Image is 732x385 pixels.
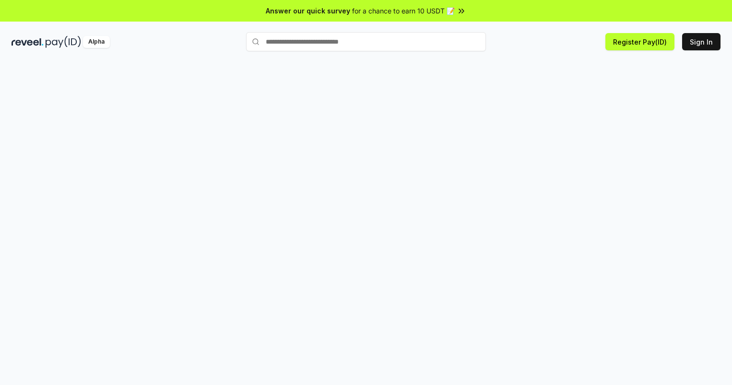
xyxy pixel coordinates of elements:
[12,36,44,48] img: reveel_dark
[605,33,674,50] button: Register Pay(ID)
[352,6,455,16] span: for a chance to earn 10 USDT 📝
[682,33,720,50] button: Sign In
[83,36,110,48] div: Alpha
[46,36,81,48] img: pay_id
[266,6,350,16] span: Answer our quick survey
